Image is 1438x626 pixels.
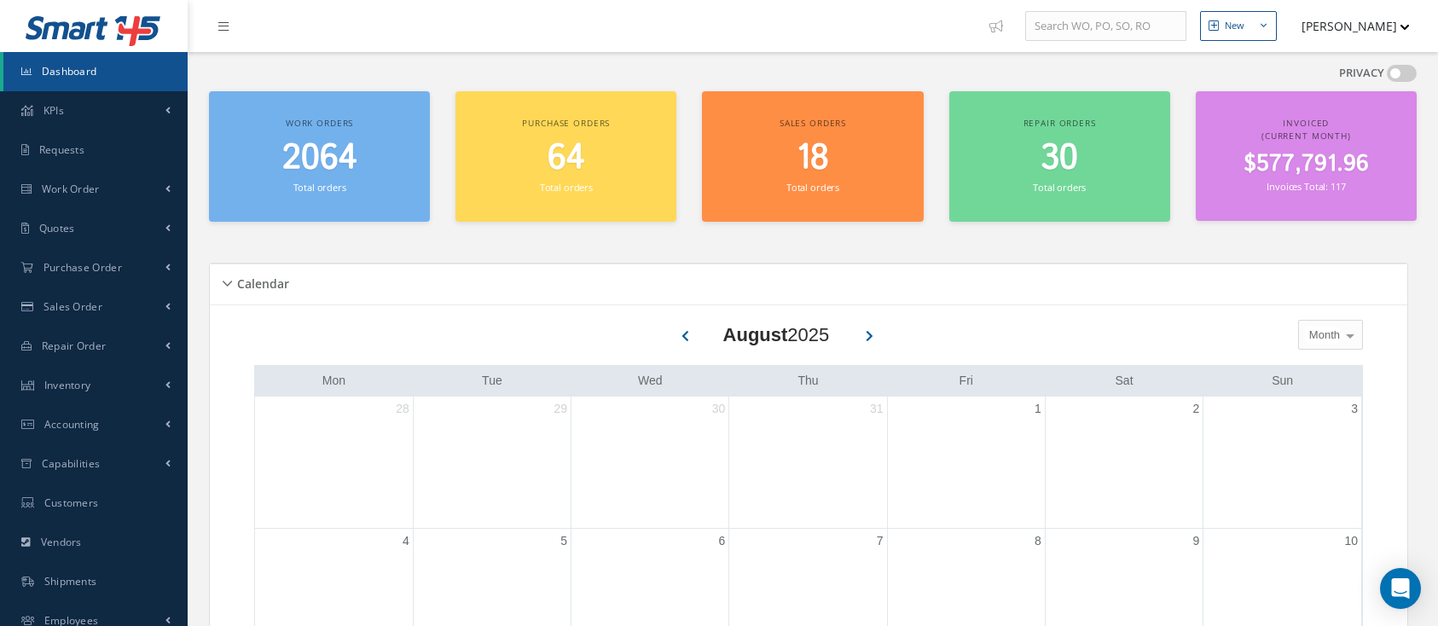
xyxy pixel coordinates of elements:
[42,182,100,196] span: Work Order
[873,529,887,554] a: August 7, 2025
[716,529,729,554] a: August 6, 2025
[455,91,676,222] a: Purchase orders 64 Total orders
[44,574,97,588] span: Shipments
[319,370,349,391] a: Monday
[282,134,357,183] span: 2064
[723,324,788,345] b: August
[1045,397,1203,529] td: August 2, 2025
[399,529,413,554] a: August 4, 2025
[887,397,1045,529] td: August 1, 2025
[44,496,99,510] span: Customers
[43,103,64,118] span: KPIs
[550,397,571,421] a: July 29, 2025
[956,370,977,391] a: Friday
[797,134,829,183] span: 18
[42,456,101,471] span: Capabilities
[522,117,610,129] span: Purchase orders
[42,339,107,353] span: Repair Order
[548,134,585,183] span: 64
[42,64,97,78] span: Dashboard
[557,529,571,554] a: August 5, 2025
[413,397,571,529] td: July 29, 2025
[478,370,506,391] a: Tuesday
[41,535,82,549] span: Vendors
[44,417,100,432] span: Accounting
[1261,130,1351,142] span: (Current Month)
[1341,529,1361,554] a: August 10, 2025
[43,299,102,314] span: Sales Order
[1305,327,1340,344] span: Month
[1200,11,1277,41] button: New
[43,260,122,275] span: Purchase Order
[1189,529,1203,554] a: August 9, 2025
[1025,11,1186,42] input: Search WO, PO, SO, RO
[635,370,666,391] a: Wednesday
[1189,397,1203,421] a: August 2, 2025
[949,91,1170,222] a: Repair orders 30 Total orders
[709,397,729,421] a: July 30, 2025
[1112,370,1137,391] a: Saturday
[392,397,413,421] a: July 28, 2025
[44,378,91,392] span: Inventory
[255,397,413,529] td: July 28, 2025
[723,321,830,349] div: 2025
[1348,397,1361,421] a: August 3, 2025
[1196,91,1417,221] a: Invoiced (Current Month) $577,791.96 Invoices Total: 117
[540,181,593,194] small: Total orders
[1023,117,1096,129] span: Repair orders
[702,91,923,222] a: Sales orders 18 Total orders
[786,181,839,194] small: Total orders
[1031,397,1045,421] a: August 1, 2025
[1268,370,1296,391] a: Sunday
[1267,180,1345,193] small: Invoices Total: 117
[780,117,846,129] span: Sales orders
[39,142,84,157] span: Requests
[1244,148,1369,181] span: $577,791.96
[1031,529,1045,554] a: August 8, 2025
[1380,568,1421,609] div: Open Intercom Messenger
[1033,181,1086,194] small: Total orders
[1283,117,1329,129] span: Invoiced
[209,91,430,222] a: Work orders 2064 Total orders
[1285,9,1410,43] button: [PERSON_NAME]
[1339,65,1384,82] label: PRIVACY
[1203,397,1361,529] td: August 3, 2025
[867,397,887,421] a: July 31, 2025
[794,370,821,391] a: Thursday
[286,117,353,129] span: Work orders
[39,221,75,235] span: Quotes
[293,181,346,194] small: Total orders
[3,52,188,91] a: Dashboard
[1041,134,1078,183] span: 30
[729,397,887,529] td: July 31, 2025
[571,397,729,529] td: July 30, 2025
[232,271,289,292] h5: Calendar
[1225,19,1244,33] div: New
